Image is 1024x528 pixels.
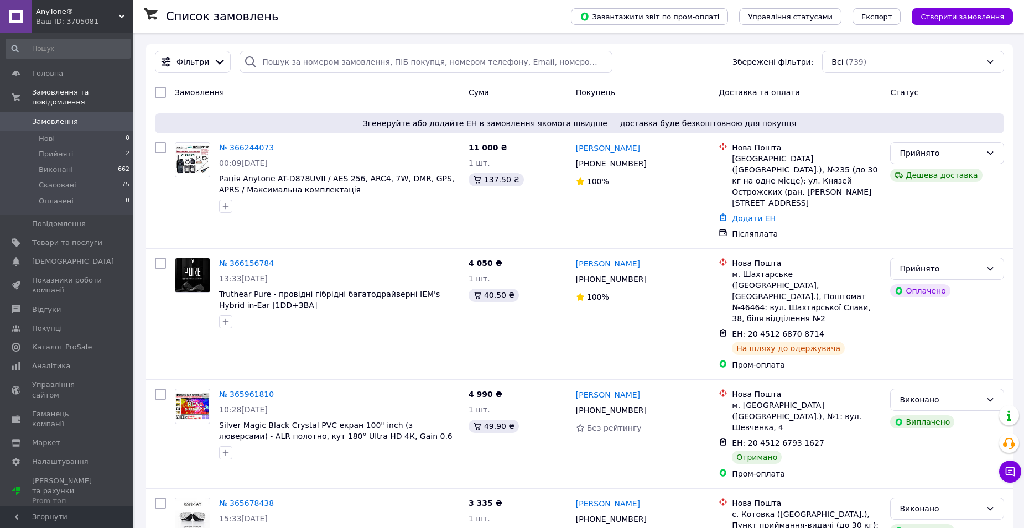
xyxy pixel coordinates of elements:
span: 1 шт. [469,274,490,283]
span: Прийняті [39,149,73,159]
span: Нові [39,134,55,144]
div: Нова Пошта [732,389,881,400]
span: 15:33[DATE] [219,514,268,523]
span: Згенеруйте або додайте ЕН в замовлення якомога швидше — доставка буде безкоштовною для покупця [159,118,1000,129]
a: Створити замовлення [901,12,1013,20]
span: Без рейтингу [587,424,642,432]
a: Silver Magic Black Crystal PVC екран 100" inch (з люверсами) - ALR полотно, кут 180° Ultra HD 4К,... [219,421,453,441]
span: Каталог ProSale [32,342,92,352]
button: Завантажити звіт по пром-оплаті [571,8,728,25]
div: Дешева доставка [890,169,982,182]
a: № 366156784 [219,259,274,268]
span: [PHONE_NUMBER] [576,159,647,168]
div: м. [GEOGRAPHIC_DATA] ([GEOGRAPHIC_DATA].), №1: вул. Шевченка, 4 [732,400,881,433]
div: Ваш ID: 3705081 [36,17,133,27]
div: 49.90 ₴ [469,420,519,433]
span: 10:28[DATE] [219,405,268,414]
span: 0 [126,134,129,144]
div: 137.50 ₴ [469,173,524,186]
a: Рація Anytone AT-D878UVII / AES 256, ARC4, 7W, DMR, GPS, APRS / Максимальна комплектація [219,174,454,194]
span: 4 990 ₴ [469,390,502,399]
span: [PHONE_NUMBER] [576,406,647,415]
div: Пром-оплата [732,359,881,370]
span: Статус [890,88,918,97]
span: [PHONE_NUMBER] [576,515,647,524]
button: Управління статусами [739,8,841,25]
a: [PERSON_NAME] [576,498,640,509]
span: Управління статусами [748,13,833,21]
span: 662 [118,165,129,175]
div: Пром-оплата [732,468,881,479]
span: Замовлення та повідомлення [32,87,133,107]
div: [GEOGRAPHIC_DATA] ([GEOGRAPHIC_DATA].), №235 (до 30 кг на одне місце): ул. Князей Острожских (ран... [732,153,881,208]
span: 75 [122,180,129,190]
div: Prom топ [32,496,102,506]
span: Покупці [32,323,62,333]
span: 00:09[DATE] [219,159,268,168]
a: № 366244073 [219,143,274,152]
a: № 365678438 [219,499,274,508]
span: Завантажити звіт по пром-оплаті [580,12,719,22]
input: Пошук за номером замовлення, ПІБ покупця, номером телефону, Email, номером накладної [240,51,612,73]
div: Післяплата [732,228,881,239]
span: 1 шт. [469,405,490,414]
span: Cума [469,88,489,97]
span: 2 [126,149,129,159]
span: Доставка та оплата [719,88,800,97]
div: Прийнято [900,147,981,159]
div: Прийнято [900,263,981,275]
div: Нова Пошта [732,142,881,153]
span: Створити замовлення [921,13,1004,21]
span: Замовлення [32,117,78,127]
div: м. Шахтарське ([GEOGRAPHIC_DATA], [GEOGRAPHIC_DATA].), Поштомат №46464: вул. Шахтарської Слави, 3... [732,269,881,324]
a: Фото товару [175,389,210,424]
span: Показники роботи компанії [32,275,102,295]
span: Оплачені [39,196,74,206]
span: Всі [831,56,843,67]
div: 40.50 ₴ [469,289,519,302]
button: Створити замовлення [912,8,1013,25]
a: [PERSON_NAME] [576,258,640,269]
button: Експорт [853,8,901,25]
span: Управління сайтом [32,380,102,400]
div: Нова Пошта [732,498,881,509]
a: Фото товару [175,142,210,177]
span: Покупець [576,88,615,97]
span: 1 шт. [469,159,490,168]
span: Відгуки [32,305,61,315]
img: Фото товару [175,393,210,420]
span: Повідомлення [32,219,86,229]
input: Пошук [6,39,131,59]
span: Налаштування [32,457,89,467]
a: [PERSON_NAME] [576,143,640,154]
span: Збережені фільтри: [732,56,813,67]
span: 3 335 ₴ [469,499,502,508]
span: Фільтри [176,56,209,67]
span: 1 шт. [469,514,490,523]
span: Товари та послуги [32,238,102,248]
span: Аналітика [32,361,70,371]
div: Нова Пошта [732,258,881,269]
a: Truthear Pure - провідні гібрідні багатодрайверні IEM's Hybrid in-Ear [1DD+3BA] [219,290,440,310]
div: Оплачено [890,284,950,297]
span: 0 [126,196,129,206]
span: Експорт [861,13,892,21]
span: Маркет [32,438,60,448]
span: [DEMOGRAPHIC_DATA] [32,257,114,266]
span: ЕН: 20 4512 6870 8714 [732,330,824,338]
a: [PERSON_NAME] [576,389,640,400]
div: Отримано [732,451,782,464]
div: На шляху до одержувача [732,342,845,355]
span: (739) [846,57,867,66]
a: Додати ЕН [732,214,776,223]
span: [PERSON_NAME] та рахунки [32,476,102,506]
span: 100% [587,292,609,301]
span: Головна [32,69,63,79]
div: Виконано [900,503,981,515]
span: 11 000 ₴ [469,143,508,152]
span: 100% [587,177,609,186]
span: Гаманець компанії [32,409,102,429]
